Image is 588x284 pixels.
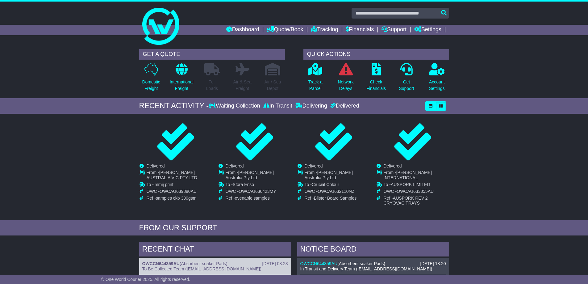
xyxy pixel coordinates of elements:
span: Absorbent soaker Pads [339,261,384,266]
span: OWCAU639880AU [160,189,197,194]
span: Delivered [147,163,165,168]
td: Ref - [226,196,291,201]
p: Check Financials [366,79,386,92]
a: InternationalFreight [169,63,194,95]
div: ( ) [300,261,446,266]
span: samples ckb 380gsm [156,196,197,201]
div: RECENT CHAT [139,242,291,258]
a: Tracking [311,25,338,35]
span: Blister Board Samples [314,196,357,201]
td: From - [226,170,291,182]
div: [DATE] 08:23 [262,261,288,266]
div: ( ) [142,261,288,266]
div: NOTICE BOARD [297,242,449,258]
span: OWCAU636423MY [239,189,276,194]
p: Account Settings [429,79,445,92]
div: GET A QUOTE [139,49,285,60]
td: OWC - [305,189,370,196]
span: Stora Enso [233,182,254,187]
p: Air & Sea Freight [233,79,252,92]
td: From - [305,170,370,182]
a: GetSupport [398,63,414,95]
td: To - [305,182,370,189]
p: Full Loads [204,79,220,92]
p: Get Support [399,79,414,92]
a: Financials [346,25,374,35]
span: [PERSON_NAME] AUSTRALIA VIC PTY LTD [147,170,197,180]
td: From - [384,170,449,182]
a: OWCCN644359AU [142,261,180,266]
div: [DATE] 18:20 [420,261,446,266]
a: CheckFinancials [366,63,386,95]
a: Dashboard [226,25,259,35]
a: Track aParcel [308,63,323,95]
span: immij print [154,182,173,187]
p: International Freight [170,79,194,92]
p: Track a Parcel [308,79,323,92]
span: OWCAU633355AU [397,189,434,194]
div: In Transit [262,103,294,109]
span: [PERSON_NAME] Australia Pty Ltd [305,170,353,180]
span: Delivered [384,163,402,168]
td: Ref - [384,196,449,206]
a: Settings [414,25,441,35]
span: [PERSON_NAME] INTERNATIONAL [384,170,432,180]
a: Quote/Book [267,25,303,35]
td: OWC - [384,189,449,196]
td: OWC - [226,189,291,196]
span: AUSPORK LIMITED [391,182,430,187]
span: To Be Collected Team ([EMAIL_ADDRESS][DOMAIN_NAME]) [142,266,261,271]
td: To - [226,182,291,189]
td: OWC - [147,189,212,196]
span: Absorbent soaker Pads [181,261,226,266]
span: In Transit and Delivery Team ([EMAIL_ADDRESS][DOMAIN_NAME]) [300,266,432,271]
span: Delivered [226,163,244,168]
div: FROM OUR SUPPORT [139,223,449,232]
td: From - [147,170,212,182]
div: QUICK ACTIONS [303,49,449,60]
p: Domestic Freight [142,79,160,92]
span: OWCAU632110NZ [318,189,354,194]
a: NetworkDelays [337,63,354,95]
td: Ref - [305,196,370,201]
div: Waiting Collection [209,103,261,109]
span: Delivered [305,163,323,168]
td: Ref - [147,196,212,201]
a: AccountSettings [429,63,445,95]
div: Delivering [294,103,329,109]
a: DomesticFreight [142,63,160,95]
span: ovenable samples [235,196,270,201]
span: Crucial Colour [312,182,339,187]
span: [PERSON_NAME] Australia Pty Ltd [226,170,274,180]
span: AUSPORK REV 2 CRYOVAC TRAYS [384,196,428,206]
a: OWCCN644359AU [300,261,338,266]
a: Support [382,25,407,35]
span: © One World Courier 2025. All rights reserved. [101,277,190,282]
p: Network Delays [338,79,353,92]
td: To - [384,182,449,189]
p: Air / Sea Depot [265,79,281,92]
div: RECENT ACTIVITY - [139,101,209,110]
td: To - [147,182,212,189]
div: Delivered [329,103,359,109]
